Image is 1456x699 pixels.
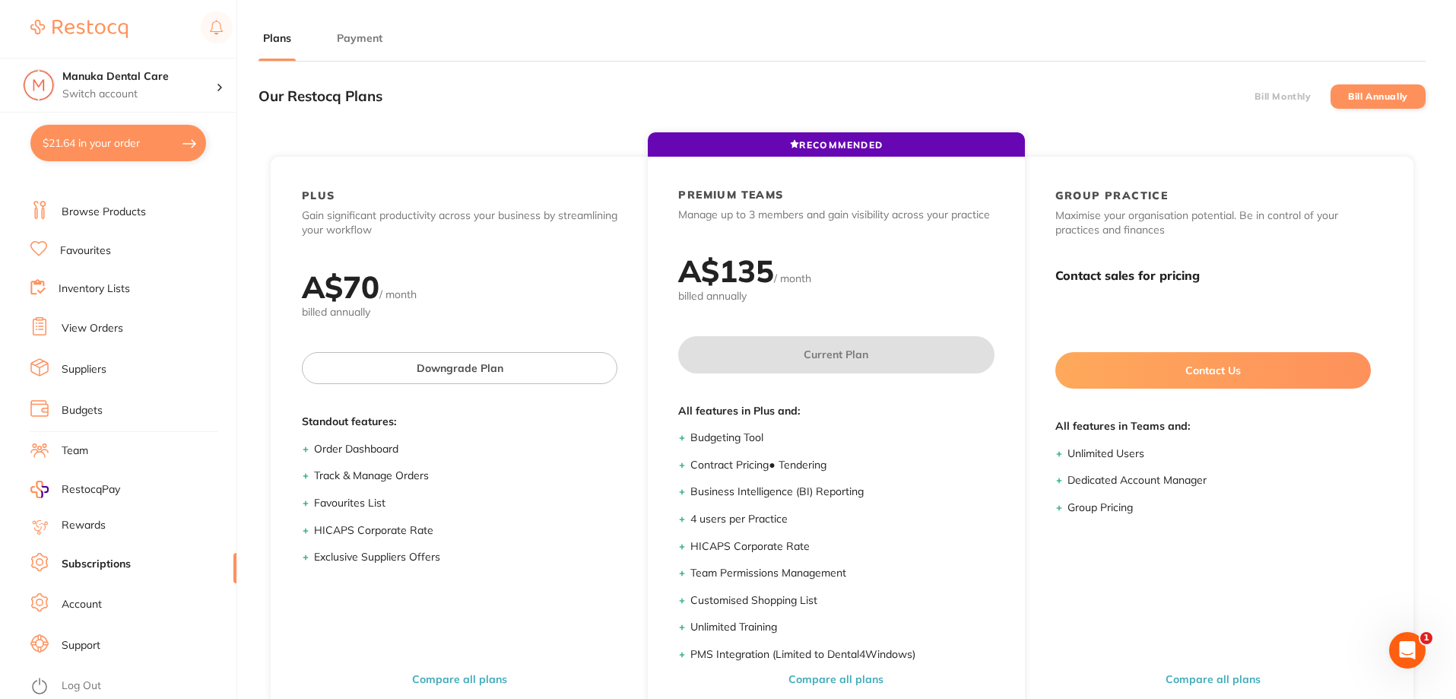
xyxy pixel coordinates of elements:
[30,20,128,38] img: Restocq Logo
[62,482,120,497] span: RestocqPay
[690,539,994,554] li: HICAPS Corporate Rate
[60,243,111,259] a: Favourites
[314,550,617,565] li: Exclusive Suppliers Offers
[332,31,387,46] button: Payment
[314,442,617,457] li: Order Dashboard
[379,288,417,301] span: / month
[62,638,100,653] a: Support
[690,647,994,662] li: PMS Integration (Limited to Dental4Windows)
[678,336,994,373] button: Current Plan
[30,11,128,46] a: Restocq Logo
[1055,189,1169,202] h2: GROUP PRACTICE
[1055,268,1371,283] h3: Contact sales for pricing
[302,189,335,202] h2: PLUS
[678,252,774,290] h2: A$ 135
[1067,473,1371,488] li: Dedicated Account Manager
[62,597,102,612] a: Account
[62,518,106,533] a: Rewards
[1161,672,1265,686] button: Compare all plans
[30,481,49,498] img: RestocqPay
[24,70,54,100] img: Manuka Dental Care
[302,352,617,384] button: Downgrade Plan
[62,443,88,459] a: Team
[408,672,512,686] button: Compare all plans
[259,31,296,46] button: Plans
[1067,500,1371,516] li: Group Pricing
[30,481,120,498] a: RestocqPay
[678,289,994,304] span: billed annually
[314,469,617,484] li: Track & Manage Orders
[62,321,123,336] a: View Orders
[774,272,811,285] span: / month
[59,281,130,297] a: Inventory Lists
[30,675,232,699] button: Log Out
[690,620,994,635] li: Unlimited Training
[1067,446,1371,462] li: Unlimited Users
[690,512,994,527] li: 4 users per Practice
[62,205,146,220] a: Browse Products
[62,69,216,84] h4: Manuka Dental Care
[302,415,617,430] span: Standout features:
[690,485,994,500] li: Business Intelligence (BI) Reporting
[690,458,994,473] li: Contract Pricing ● Tendering
[1055,419,1371,434] span: All features in Teams and:
[1055,352,1371,389] button: Contact Us
[1420,632,1432,644] span: 1
[1055,208,1371,238] p: Maximise your organisation potential. Be in control of your practices and finances
[62,678,101,694] a: Log Out
[1348,91,1408,102] label: Bill Annually
[678,404,994,419] span: All features in Plus and:
[690,593,994,608] li: Customised Shopping List
[314,523,617,539] li: HICAPS Corporate Rate
[62,87,216,102] p: Switch account
[302,305,617,320] span: billed annually
[784,672,888,686] button: Compare all plans
[678,208,994,223] p: Manage up to 3 members and gain visibility across your practice
[790,139,883,151] span: RECOMMENDED
[62,403,103,418] a: Budgets
[259,88,382,105] h3: Our Restocq Plans
[1255,91,1311,102] label: Bill Monthly
[302,208,617,238] p: Gain significant productivity across your business by streamlining your workflow
[30,125,206,161] button: $21.64 in your order
[678,188,783,202] h2: PREMIUM TEAMS
[690,431,994,446] li: Budgeting Tool
[302,268,379,306] h2: A$ 70
[690,566,994,581] li: Team Permissions Management
[314,496,617,511] li: Favourites List
[62,362,106,377] a: Suppliers
[62,557,131,572] a: Subscriptions
[1389,632,1426,669] iframe: Intercom live chat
